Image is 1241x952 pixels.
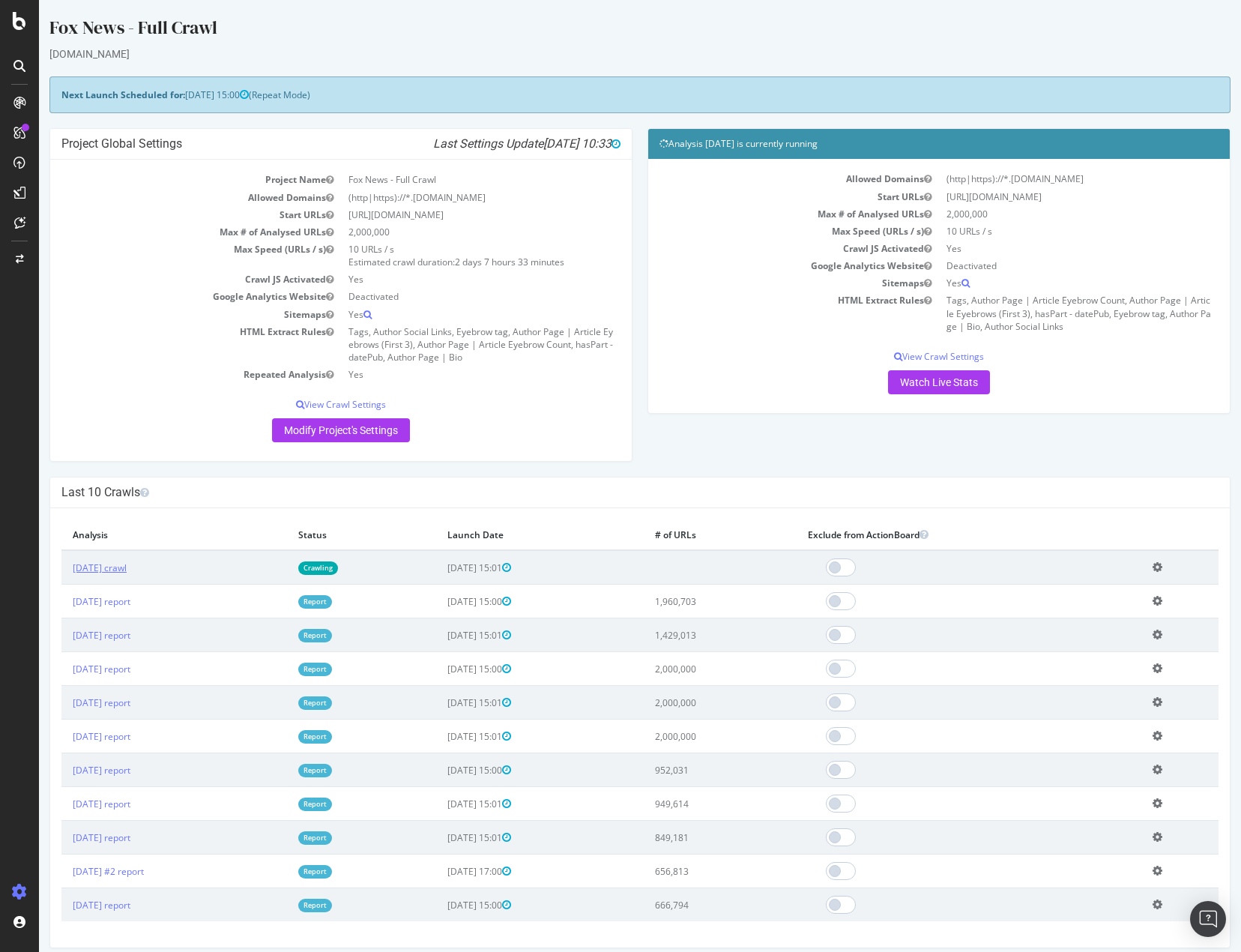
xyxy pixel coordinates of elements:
td: 10 URLs / s [900,223,1180,240]
span: [DATE] 15:01 [408,696,472,709]
a: Report [259,899,293,912]
div: Open Intercom Messenger [1190,901,1226,937]
a: Report [259,663,293,675]
td: [URL][DOMAIN_NAME] [302,206,582,223]
a: Crawling [259,561,299,574]
td: 949,614 [605,787,758,821]
td: 1,429,013 [605,618,758,652]
a: [DATE] report [34,696,91,709]
td: Sitemaps [620,274,900,292]
td: Allowed Domains [620,170,900,187]
td: 2,000,000 [605,652,758,686]
td: 2,000,000 [900,205,1180,223]
td: Max # of Analysed URLs [22,223,302,241]
td: Yes [302,366,582,383]
a: [DATE] crawl [34,561,88,574]
td: Tags, Author Social Links, Eyebrow tag, Author Page | Article Eyebrows (First 3), Author Page | A... [302,323,582,366]
span: [DATE] 10:33 [504,136,582,151]
td: Deactivated [302,288,582,305]
td: Yes [302,306,582,323]
p: View Crawl Settings [620,350,1180,363]
td: Deactivated [900,257,1180,274]
span: [DATE] 15:00 [408,764,472,777]
td: Yes [900,274,1180,292]
td: Start URLs [22,206,302,223]
th: Status [248,519,398,550]
a: Report [259,798,293,810]
th: Launch Date [397,519,605,550]
td: 2,000,000 [605,720,758,753]
a: [DATE] report [34,663,91,675]
a: Report [259,764,293,777]
td: Yes [302,271,582,288]
span: [DATE] 17:00 [408,865,472,878]
td: 1,960,703 [605,585,758,618]
th: Exclude from ActionBoard [758,519,1102,550]
span: [DATE] 15:01 [408,629,472,642]
span: [DATE] 15:00 [146,88,210,101]
td: 952,031 [605,753,758,787]
div: [DOMAIN_NAME] [10,46,1192,61]
a: [DATE] report [34,629,91,642]
td: 849,181 [605,821,758,855]
a: [DATE] #2 report [34,865,105,878]
div: (Repeat Mode) [10,76,1192,113]
span: [DATE] 15:00 [408,595,472,608]
a: Report [259,629,293,642]
p: View Crawl Settings [22,398,582,411]
td: 2,000,000 [302,223,582,241]
a: Report [259,865,293,878]
td: [URL][DOMAIN_NAME] [900,188,1180,205]
th: # of URLs [605,519,758,550]
td: 656,813 [605,855,758,888]
td: Max Speed (URLs / s) [620,223,900,240]
td: Crawl JS Activated [620,240,900,257]
td: Allowed Domains [22,189,302,206]
td: (http|https)://*.[DOMAIN_NAME] [900,170,1180,187]
i: Last Settings Update [394,136,582,151]
td: 666,794 [605,888,758,922]
td: 2,000,000 [605,686,758,720]
span: [DATE] 15:01 [408,831,472,844]
td: Google Analytics Website [22,288,302,305]
td: Max # of Analysed URLs [620,205,900,223]
td: Yes [900,240,1180,257]
td: Max Speed (URLs / s) [22,241,302,271]
td: 10 URLs / s Estimated crawl duration: [302,241,582,271]
span: [DATE] 15:01 [408,798,472,810]
td: Google Analytics Website [620,257,900,274]
a: Report [259,696,293,709]
td: Project Name [22,171,302,188]
a: [DATE] report [34,798,91,810]
h4: Analysis [DATE] is currently running [620,136,1180,151]
td: Fox News - Full Crawl [302,171,582,188]
td: Start URLs [620,188,900,205]
a: [DATE] report [34,764,91,777]
th: Analysis [22,519,248,550]
a: [DATE] report [34,595,91,608]
td: Sitemaps [22,306,302,323]
span: 2 days 7 hours 33 minutes [416,256,525,268]
td: HTML Extract Rules [22,323,302,366]
a: Report [259,595,293,608]
td: Tags, Author Page | Article Eyebrow Count, Author Page | Article Eyebrows (First 3), hasPart - da... [900,292,1180,334]
a: Report [259,730,293,743]
td: Repeated Analysis [22,366,302,383]
span: [DATE] 15:00 [408,663,472,675]
span: [DATE] 15:01 [408,561,472,574]
td: HTML Extract Rules [620,292,900,334]
span: [DATE] 15:01 [408,730,472,743]
h4: Last 10 Crawls [22,485,1180,500]
td: (http|https)://*.[DOMAIN_NAME] [302,189,582,206]
a: Modify Project's Settings [233,418,371,442]
div: Fox News - Full Crawl [10,15,1192,46]
h4: Project Global Settings [22,136,582,151]
span: [DATE] 15:00 [408,899,472,912]
a: [DATE] report [34,730,91,743]
a: [DATE] report [34,899,91,912]
a: [DATE] report [34,831,91,844]
a: Report [259,831,293,844]
td: Crawl JS Activated [22,271,302,288]
strong: Next Launch Scheduled for: [22,88,146,101]
a: Watch Live Stats [849,370,951,394]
